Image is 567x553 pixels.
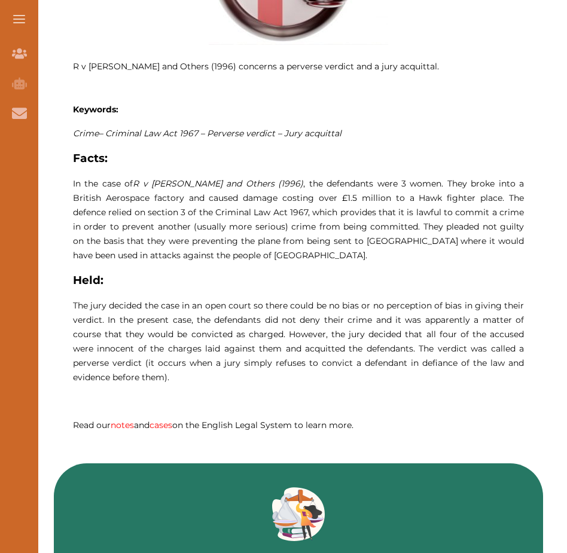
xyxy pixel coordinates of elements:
span: Perverse verdict – Jury acquittal [207,128,342,139]
span: In the case of [73,178,303,189]
a: notes [111,420,134,430]
strong: Facts: [73,151,108,165]
em: R v [PERSON_NAME] and Others (1996) [133,178,303,189]
span: – [99,128,103,139]
span: R v [PERSON_NAME] and Others (1996) concerns a perverse verdict and a jury acquittal. [73,61,439,72]
span: Criminal Law Act 1967 – [105,128,205,139]
span: Read our and on the English Legal System to learn more. [73,420,353,430]
strong: Keywords: [73,104,118,115]
span: Crime [73,128,99,139]
span: The jury decided the case in an open court so there could be no bias or no perception of bias in ... [73,300,524,383]
a: cases [150,420,172,430]
strong: Held: [73,273,103,287]
img: Green card image [272,487,325,540]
